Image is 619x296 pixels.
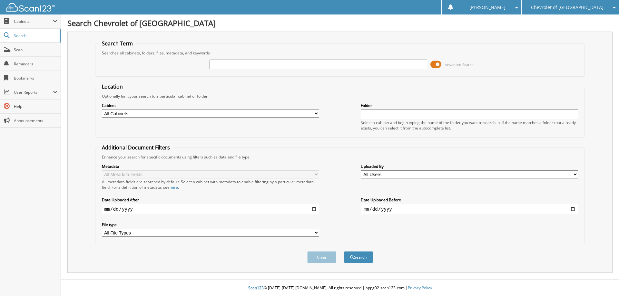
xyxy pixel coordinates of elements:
[361,103,578,108] label: Folder
[14,61,57,67] span: Reminders
[14,47,57,53] span: Scan
[531,5,604,9] span: Chevrolet of [GEOGRAPHIC_DATA]
[99,93,582,99] div: Optionally limit your search to a particular cabinet or folder
[469,5,506,9] span: [PERSON_NAME]
[408,285,432,291] a: Privacy Policy
[14,90,53,95] span: User Reports
[99,50,582,56] div: Searches all cabinets, folders, files, metadata, and keywords
[99,40,136,47] legend: Search Term
[170,185,178,190] a: here
[102,204,319,214] input: start
[344,251,373,263] button: Search
[99,83,126,90] legend: Location
[14,19,53,24] span: Cabinets
[14,33,56,38] span: Search
[102,164,319,169] label: Metadata
[99,154,582,160] div: Enhance your search for specific documents using filters such as date and file type.
[6,3,55,12] img: scan123-logo-white.svg
[102,179,319,190] div: All metadata fields are searched by default. Select a cabinet with metadata to enable filtering b...
[102,197,319,203] label: Date Uploaded After
[248,285,264,291] span: Scan123
[61,280,619,296] div: © [DATE]-[DATE] [DOMAIN_NAME]. All rights reserved | appg02-scan123-com |
[67,18,613,28] h1: Search Chevrolet of [GEOGRAPHIC_DATA]
[14,75,57,81] span: Bookmarks
[361,197,578,203] label: Date Uploaded Before
[445,62,474,67] span: Advanced Search
[102,222,319,227] label: File type
[14,118,57,123] span: Announcements
[361,120,578,131] div: Select a cabinet and begin typing the name of the folder you want to search in. If the name match...
[102,103,319,108] label: Cabinet
[307,251,336,263] button: Clear
[361,204,578,214] input: end
[14,104,57,109] span: Help
[99,144,173,151] legend: Additional Document Filters
[361,164,578,169] label: Uploaded By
